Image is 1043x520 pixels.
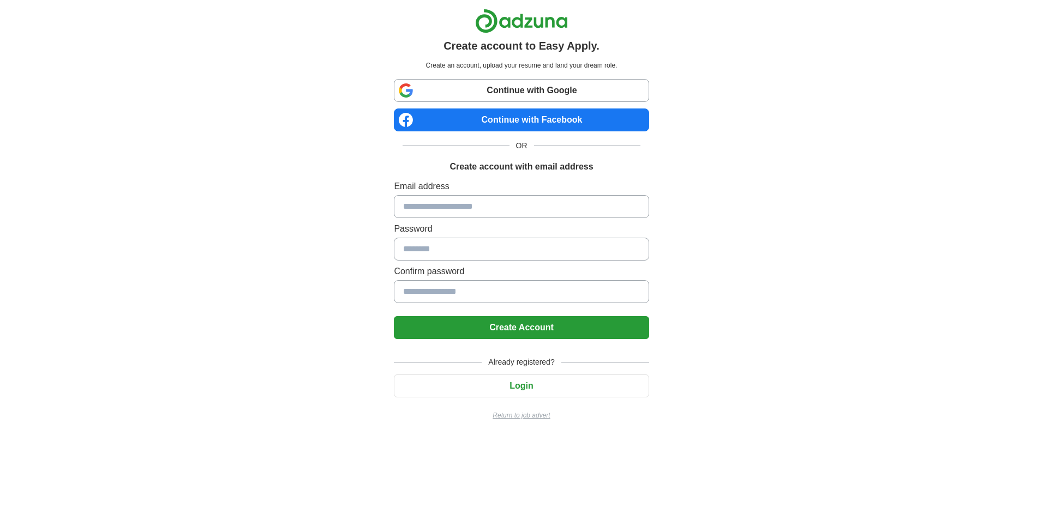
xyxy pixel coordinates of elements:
[509,140,534,152] span: OR
[394,108,649,131] a: Continue with Facebook
[394,79,649,102] a: Continue with Google
[449,160,593,173] h1: Create account with email address
[475,9,568,33] img: Adzuna logo
[396,61,646,70] p: Create an account, upload your resume and land your dream role.
[482,356,561,368] span: Already registered?
[394,374,649,397] button: Login
[394,316,649,339] button: Create Account
[394,265,649,278] label: Confirm password
[394,410,649,420] a: Return to job advert
[394,381,649,390] a: Login
[394,222,649,235] label: Password
[394,180,649,193] label: Email address
[443,38,600,54] h1: Create account to Easy Apply.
